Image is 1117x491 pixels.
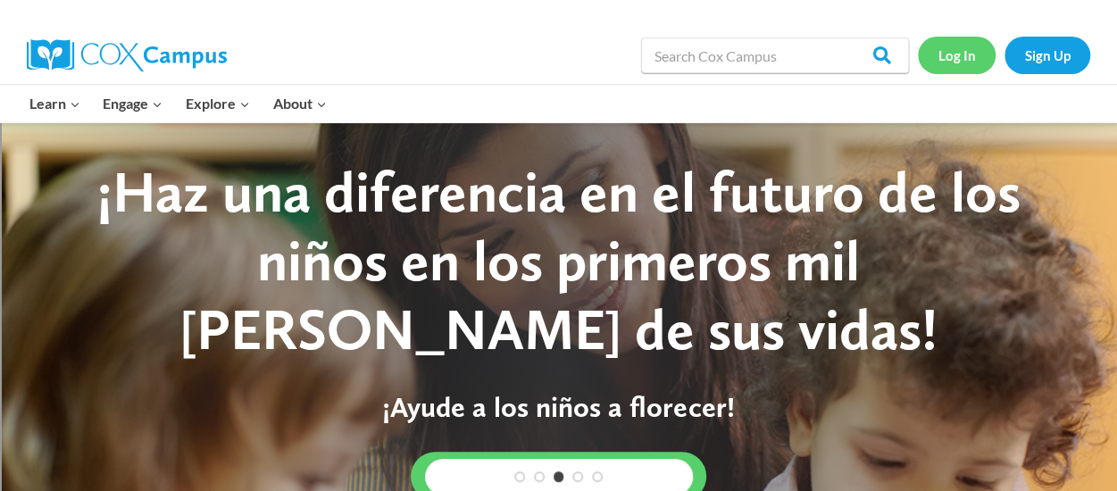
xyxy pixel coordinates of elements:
[262,85,338,122] button: Child menu of About
[918,37,1090,73] nav: Secondary Navigation
[7,23,1110,39] div: Sort New > Old
[92,85,175,122] button: Child menu of Engage
[7,39,1110,55] div: Move To ...
[7,120,1110,136] div: Move To ...
[18,85,92,122] button: Child menu of Learn
[7,87,1110,104] div: Sign out
[7,55,1110,71] div: Delete
[918,37,996,73] a: Log In
[1004,37,1090,73] a: Sign Up
[27,39,227,71] img: Cox Campus
[7,7,1110,23] div: Sort A > Z
[641,37,909,73] input: Search Cox Campus
[7,71,1110,87] div: Options
[18,85,338,122] nav: Primary Navigation
[174,85,262,122] button: Child menu of Explore
[7,104,1110,120] div: Rename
